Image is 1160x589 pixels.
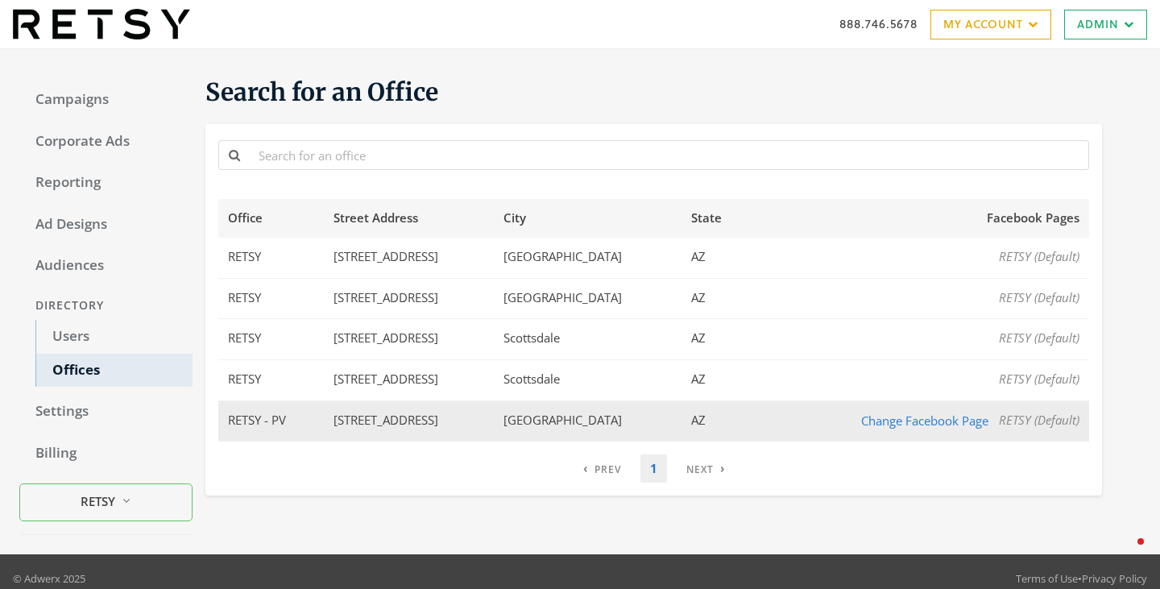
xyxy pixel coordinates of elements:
span: RETSY (Default) [999,248,1079,264]
a: Offices [35,354,193,388]
td: [STREET_ADDRESS] [324,278,493,319]
button: Change Facebook Page [851,411,999,431]
th: City [494,199,682,237]
a: Users [35,320,193,354]
a: Admin [1064,10,1147,39]
a: Ad Designs [19,208,193,242]
a: Reporting [19,166,193,200]
th: State [681,199,750,237]
a: 888.746.5678 [839,15,918,32]
button: RETSY [19,483,193,521]
td: [STREET_ADDRESS] [324,400,493,442]
span: RETSY (Default) [999,289,1079,305]
a: Campaigns [19,83,193,117]
a: My Account [930,10,1051,39]
td: AZ [681,400,750,442]
span: RETSY (Default) [999,330,1079,346]
td: AZ [681,319,750,360]
p: © Adwerx 2025 [13,570,85,587]
td: Scottsdale [494,319,682,360]
a: Audiences [19,249,193,283]
span: RETSY (Default) [999,371,1079,387]
a: Corporate Ads [19,125,193,159]
td: [STREET_ADDRESS] [324,319,493,360]
td: Scottsdale [494,359,682,400]
th: Facebook Pages [750,199,1089,237]
th: Street Address [324,199,493,237]
img: Adwerx [13,9,190,39]
td: AZ [681,238,750,278]
div: Directory [19,291,193,321]
span: RETSY (Default) [999,412,1079,428]
td: RETSY [218,359,324,400]
a: 1 [640,454,667,483]
a: Privacy Policy [1082,571,1147,586]
td: AZ [681,278,750,319]
span: RETSY [81,492,115,511]
td: RETSY - PV [218,400,324,442]
nav: pagination [574,454,735,483]
th: Office [218,199,324,237]
td: RETSY [218,319,324,360]
td: AZ [681,359,750,400]
input: Search for an office [249,140,1089,170]
iframe: Intercom live chat [1105,534,1144,573]
a: Settings [19,395,193,429]
span: Search for an Office [205,77,438,107]
i: Search for an office [229,149,240,161]
div: • [1016,570,1147,587]
td: [STREET_ADDRESS] [324,238,493,278]
td: [GEOGRAPHIC_DATA] [494,278,682,319]
td: RETSY [218,238,324,278]
td: RETSY [218,278,324,319]
td: [STREET_ADDRESS] [324,359,493,400]
a: Billing [19,437,193,471]
td: [GEOGRAPHIC_DATA] [494,238,682,278]
a: Terms of Use [1016,571,1078,586]
td: [GEOGRAPHIC_DATA] [494,400,682,442]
